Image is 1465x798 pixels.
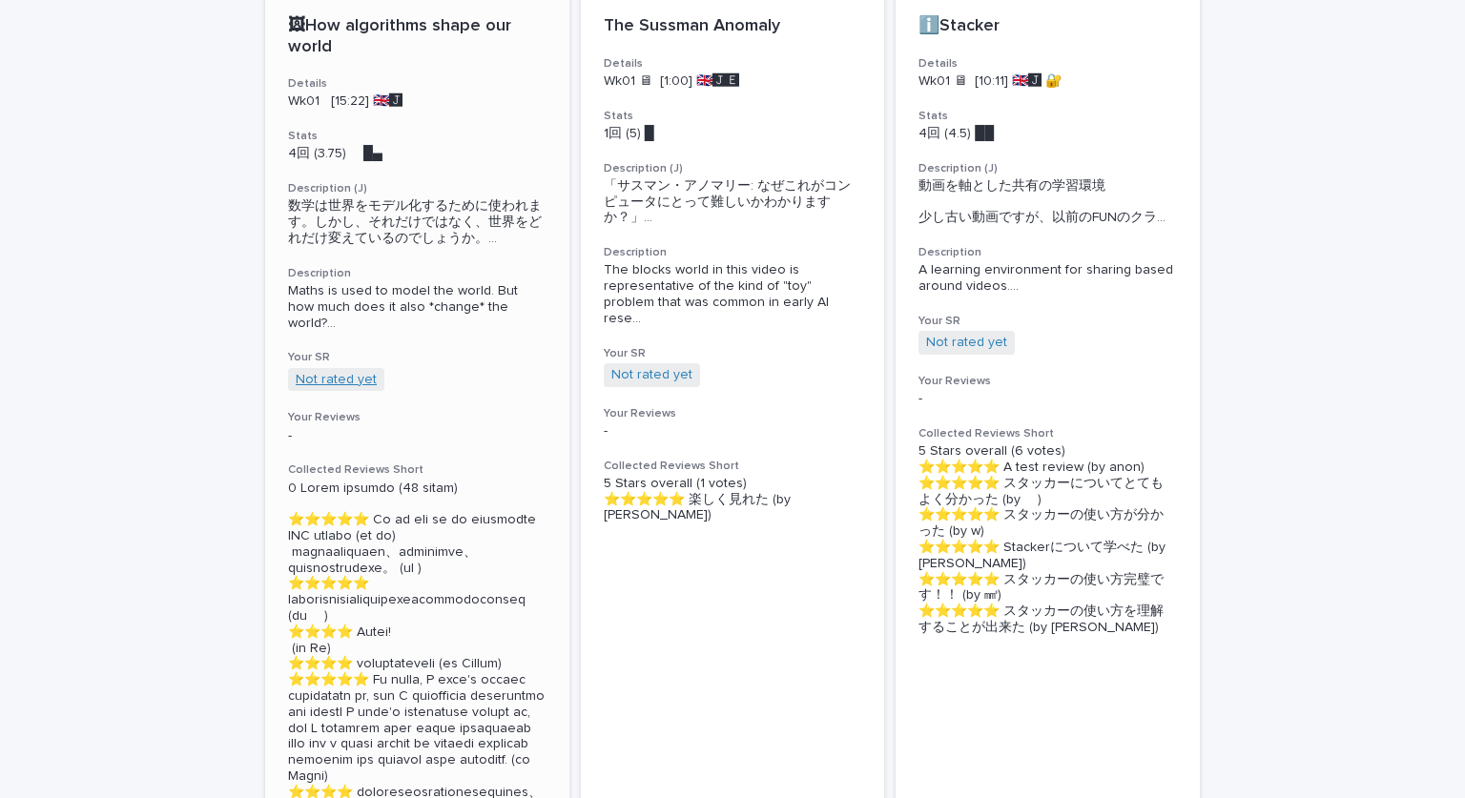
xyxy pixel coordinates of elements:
a: Not rated yet [926,335,1007,351]
h3: Your Reviews [918,374,1177,389]
p: ℹ️Stacker [918,16,1177,37]
p: 5 Stars overall (1 votes) ⭐️⭐️⭐️⭐️⭐️ 楽しく見れた (by [PERSON_NAME]) [604,476,862,523]
h3: Your SR [604,346,862,361]
div: 「サスマン・アノマリー: なぜこれがコンピュータにとって難しいかわかりますか？」 この動画に登場するブロックの世界は、初期のAI研究でよく見られた「おもちゃ」のように身近な問題の代表です。 サス... [604,178,862,226]
a: Not rated yet [611,367,692,383]
p: 5 Stars overall (6 votes) ⭐️⭐️⭐️⭐️⭐️ A test review (by anon) ⭐️⭐️⭐️⭐️⭐️ スタッカーについてとてもよく分かった (by ) ... [918,443,1177,636]
p: Wk01 🖥 [1:00] 🇬🇧🅹️🅴️ [604,73,862,90]
p: 🖼How algorithms shape our world [288,16,547,57]
span: Maths is used to model the world. But how much does it also *change* the world? ... [288,283,547,331]
p: 1回 (5) █ [604,126,862,142]
h3: Your SR [918,314,1177,329]
p: - [918,391,1177,407]
h3: Collected Reviews Short [918,426,1177,441]
h3: Collected Reviews Short [288,462,547,478]
h3: Details [288,76,547,92]
h3: Details [604,56,862,72]
p: - [288,428,547,444]
h3: Your Reviews [288,410,547,425]
p: Wk01 [15:22] 🇬🇧🅹️ [288,93,547,110]
h3: Your Reviews [604,406,862,421]
h3: Details [918,56,1177,72]
p: 4回 (3.75) █▄ [288,146,547,162]
h3: Collected Reviews Short [604,459,862,474]
p: - [604,423,862,440]
h3: Your SR [288,350,547,365]
p: 4回 (4.5) ██ [918,126,1177,142]
div: 数学は世界をモデル化するために使われます。しかし、それだけではなく、世界をどれだけ変えているのでしょうか。 ブラックボックス」という言葉を耳にすることがありますが、これは実際には理解できない方法... [288,198,547,246]
p: The Sussman Anomaly [604,16,862,37]
div: A learning environment for sharing based around videos. The video is a little old, and you can se... [918,262,1177,295]
h3: Stats [288,129,547,144]
span: 数学は世界をモデル化するために使われます。しかし、それだけではなく、世界をどれだけ変えているのでしょうか。 ... [288,198,547,246]
h3: Description (J) [604,161,862,176]
h3: Stats [918,109,1177,124]
h3: Description (J) [918,161,1177,176]
span: 「サスマン・アノマリー: なぜこれがコンピュータにとって難しいかわかりますか？」 ... [604,178,862,226]
h3: Stats [604,109,862,124]
div: Maths is used to model the world. But how much does it also *change* the world? You will hear the... [288,283,547,331]
a: Not rated yet [296,372,377,388]
h3: Description [604,245,862,260]
span: 動画を軸とした共有の学習環境 少し古い動画ですが、以前のFUNのクラ ... [918,178,1177,226]
h3: Description [918,245,1177,260]
span: A learning environment for sharing based around videos. ... [918,262,1177,295]
h3: Description [288,266,547,281]
span: The blocks world in this video is representative of the kind of "toy" problem that was common in ... [604,262,862,326]
h3: Description (J) [288,181,547,196]
div: 動画を軸とした共有の学習環境 少し古い動画ですが、以前のFUNのクラスシステム「manaba」をご覧いただけます。 0:00 Stackerを用いる理由 0:52 講義の検索方法 1:09 学習... [918,178,1177,226]
p: Wk01 🖥 [10:11] 🇬🇧🅹️ 🔐 [918,73,1177,90]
